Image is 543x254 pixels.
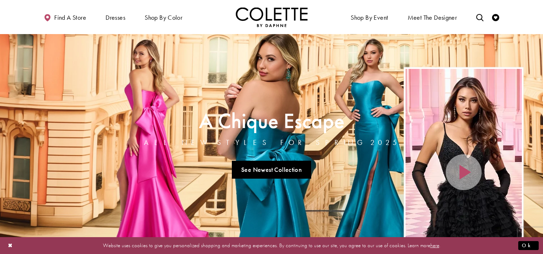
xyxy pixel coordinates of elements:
[104,7,127,27] span: Dresses
[474,7,485,27] a: Toggle search
[52,241,491,250] p: Website uses cookies to give you personalized shopping and marketing experiences. By continuing t...
[143,7,184,27] span: Shop by color
[145,14,182,21] span: Shop by color
[236,7,308,27] img: Colette by Daphne
[490,7,501,27] a: Check Wishlist
[42,7,88,27] a: Find a store
[351,14,388,21] span: Shop By Event
[106,14,125,21] span: Dresses
[142,158,402,182] ul: Slider Links
[430,242,439,249] a: here
[236,7,308,27] a: Visit Home Page
[406,7,459,27] a: Meet the designer
[4,239,17,252] button: Close Dialog
[232,161,312,179] a: See Newest Collection A Chique Escape All New Styles For Spring 2025
[54,14,86,21] span: Find a store
[349,7,390,27] span: Shop By Event
[408,14,457,21] span: Meet the designer
[518,241,539,250] button: Submit Dialog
